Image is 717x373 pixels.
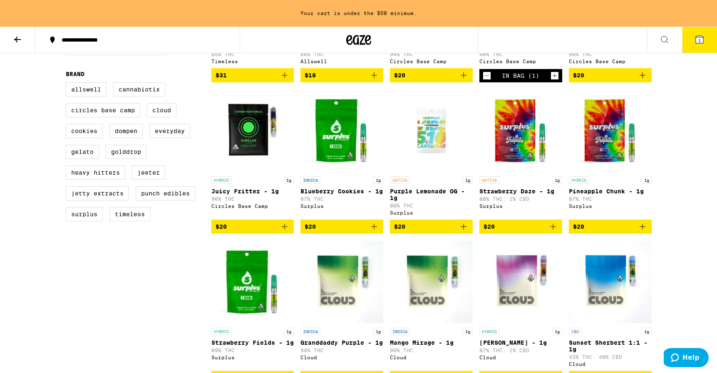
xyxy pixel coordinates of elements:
[479,196,562,202] p: 88% THC: 1% CBD
[305,72,316,79] span: $18
[147,103,176,117] label: Cloud
[211,68,294,82] button: Add to bag
[300,220,383,234] button: Add to bag
[479,176,499,184] p: SATIVA
[66,166,125,180] label: Heavy Hitters
[284,176,294,184] p: 1g
[682,27,717,53] button: 1
[300,188,383,195] p: Blueberry Cookies - 1g
[390,355,473,360] div: Cloud
[398,89,465,172] img: Surplus - Purple Lemonade OG - 1g
[390,68,473,82] button: Add to bag
[569,354,652,360] p: 43% THC: 48% CBD
[300,89,383,172] img: Surplus - Blueberry Cookies - 1g
[211,188,294,195] p: Juicy Fritter - 1g
[149,124,190,138] label: Everyday
[569,240,652,371] a: Open page for Sunset Sherbert 1:1 - 1g from Cloud
[66,82,107,96] label: Allswell
[216,72,227,79] span: $31
[390,348,473,353] p: 90% THC
[394,72,405,79] span: $20
[373,176,383,184] p: 1g
[300,240,383,324] img: Cloud - Granddaddy Purple - 1g
[569,361,652,367] div: Cloud
[463,328,473,335] p: 1g
[66,124,103,138] label: Cookies
[136,186,195,200] label: Punch Edibles
[573,223,584,230] span: $20
[106,145,146,159] label: GoldDrop
[66,207,103,221] label: Surplus
[109,207,150,221] label: Timeless
[211,196,294,202] p: 90% THC
[642,176,652,184] p: 1g
[569,203,652,209] div: Surplus
[211,203,294,209] div: Circles Base Camp
[394,223,405,230] span: $20
[211,176,231,184] p: HYBRID
[300,339,383,346] p: Granddaddy Purple - 1g
[664,348,709,369] iframe: Opens a widget where you can find more information
[390,328,410,335] p: INDICA
[552,176,562,184] p: 1g
[569,52,652,57] p: 90% THC
[483,72,491,80] button: Decrement
[300,68,383,82] button: Add to bag
[479,240,562,371] a: Open page for Runtz - 1g from Cloud
[390,203,473,208] p: 88% THC
[569,196,652,202] p: 87% THC
[66,145,99,159] label: Gelato
[390,89,473,220] a: Open page for Purple Lemonade OG - 1g from Surplus
[479,240,562,324] img: Cloud - Runtz - 1g
[211,52,294,57] p: 85% THC
[390,339,473,346] p: Mango Mirage - 1g
[211,220,294,234] button: Add to bag
[66,186,129,200] label: Jetty Extracts
[66,71,84,77] legend: Brand
[390,52,473,57] p: 90% THC
[211,240,294,371] a: Open page for Strawberry Fields - 1g from Surplus
[211,89,294,172] img: Circles Base Camp - Juicy Fritter - 1g
[390,240,473,324] img: Cloud - Mango Mirage - 1g
[305,223,316,230] span: $20
[479,59,562,64] div: Circles Base Camp
[211,59,294,64] div: Timeless
[569,68,652,82] button: Add to bag
[569,188,652,195] p: Pineapple Chunk - 1g
[113,82,165,96] label: Cannabiotix
[284,328,294,335] p: 1g
[552,328,562,335] p: 1g
[479,328,499,335] p: HYBRID
[569,89,652,220] a: Open page for Pineapple Chunk - 1g from Surplus
[390,176,410,184] p: SATIVA
[502,72,539,79] div: In Bag (1)
[479,89,562,220] a: Open page for Strawberry Daze - 1g from Surplus
[300,240,383,371] a: Open page for Granddaddy Purple - 1g from Cloud
[390,240,473,371] a: Open page for Mango Mirage - 1g from Cloud
[300,176,320,184] p: INDICA
[479,348,562,353] p: 87% THC: 1% CBD
[698,38,701,43] span: 1
[300,348,383,353] p: 94% THC
[300,203,383,209] div: Surplus
[484,223,495,230] span: $20
[390,188,473,201] p: Purple Lemonade OG - 1g
[569,328,581,335] p: CBD
[211,348,294,353] p: 89% THC
[642,328,652,335] p: 1g
[211,240,294,324] img: Surplus - Strawberry Fields - 1g
[569,59,652,64] div: Circles Base Camp
[479,220,562,234] button: Add to bag
[479,52,562,57] p: 90% THC
[569,176,589,184] p: HYBRID
[109,124,143,138] label: Dompen
[300,59,383,64] div: Allswell
[300,52,383,57] p: 88% THC
[479,355,562,360] div: Cloud
[211,339,294,346] p: Strawberry Fields - 1g
[569,240,652,324] img: Cloud - Sunset Sherbert 1:1 - 1g
[211,89,294,220] a: Open page for Juicy Fritter - 1g from Circles Base Camp
[551,72,559,80] button: Increment
[569,89,652,172] img: Surplus - Pineapple Chunk - 1g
